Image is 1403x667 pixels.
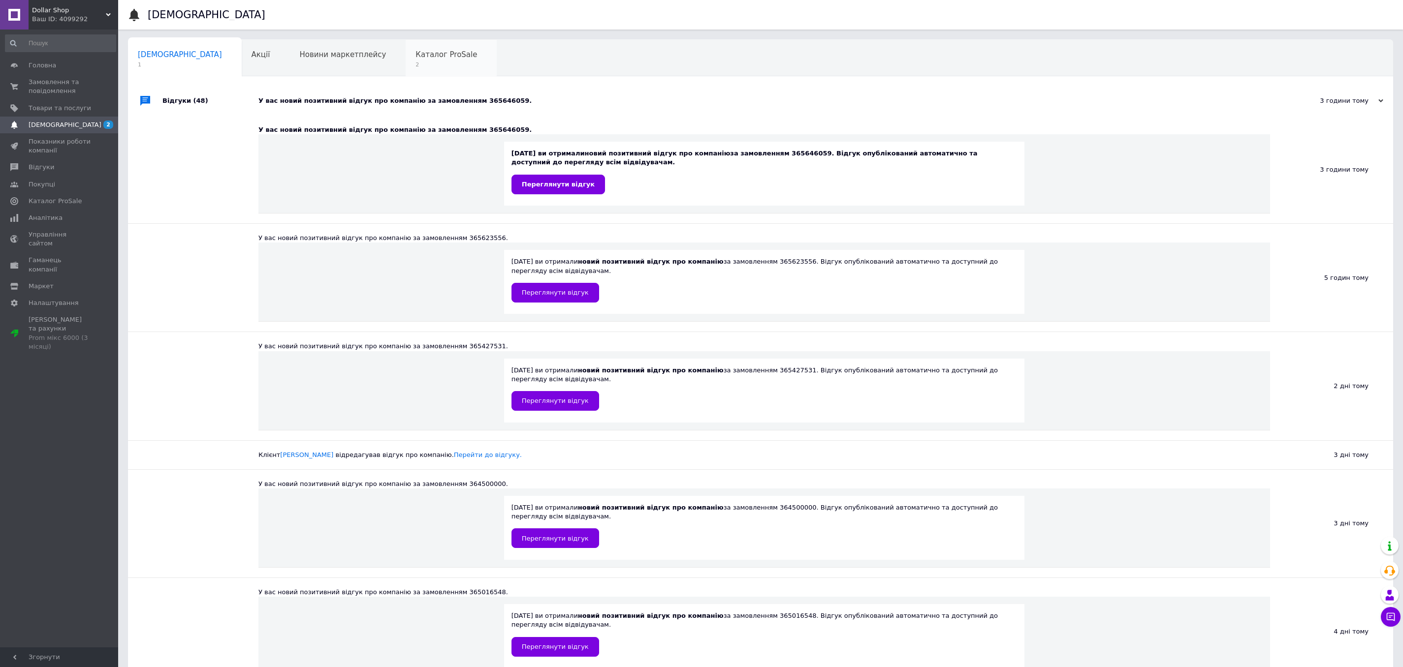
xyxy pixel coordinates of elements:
[511,283,599,303] a: Переглянути відгук
[511,366,1018,411] div: [DATE] ви отримали за замовленням 365427531. Відгук опублікований автоматично та доступний до пер...
[1270,116,1393,223] div: 3 години тому
[258,480,1270,488] div: У вас новий позитивний відгук про компанію за замовленням 364500000.
[29,282,54,291] span: Маркет
[29,137,91,155] span: Показники роботи компанії
[1270,470,1393,577] div: 3 дні тому
[454,451,522,458] a: Перейти до відгуку.
[29,197,82,206] span: Каталог ProSale
[138,61,222,68] span: 1
[148,9,265,21] h1: [DEMOGRAPHIC_DATA]
[578,504,724,511] b: новий позитивний відгук про компанію
[258,96,1285,105] div: У вас новий позитивний відгук про компанію за замовленням 365646059.
[280,451,333,458] a: [PERSON_NAME]
[258,234,1270,243] div: У вас новий позитивний відгук про компанію за замовленням 365623556.
[29,78,91,95] span: Замовлення та повідомлення
[511,611,1018,656] div: [DATE] ви отримали за замовленням 365016548. Відгук опублікований автоматично та доступний до пер...
[1285,96,1383,105] div: 3 години тому
[258,125,1270,134] div: У вас новий позитивний відгук про компанію за замовленням 365646059.
[32,15,118,24] div: Ваш ID: 4099292
[29,104,91,113] span: Товари та послуги
[258,342,1270,351] div: У вас новий позитивний відгук про компанію за замовленням 365427531.
[336,451,522,458] span: відредагував відгук про компанію.
[29,121,101,129] span: [DEMOGRAPHIC_DATA]
[578,258,724,265] b: новий позитивний відгук про компанію
[522,397,589,404] span: Переглянути відгук
[522,289,589,296] span: Переглянути відгук
[415,50,477,59] span: Каталог ProSale
[511,257,1018,302] div: [DATE] ви отримали за замовленням 365623556. Відгук опублікований автоматично та доступний до пер...
[29,180,55,189] span: Покупці
[522,535,589,542] span: Переглянути відгук
[32,6,106,15] span: Dollar Shop
[138,50,222,59] span: [DEMOGRAPHIC_DATA]
[29,61,56,70] span: Головна
[5,34,116,52] input: Пошук
[252,50,270,59] span: Акції
[511,528,599,548] a: Переглянути відгук
[578,612,724,619] b: новий позитивний відгук про компанію
[29,163,54,172] span: Відгуки
[29,256,91,273] span: Гаманець компанії
[103,121,113,129] span: 2
[511,637,599,657] a: Переглянути відгук
[522,643,589,650] span: Переглянути відгук
[29,299,79,307] span: Налаштування
[522,181,595,188] span: Переглянути відгук
[511,175,605,194] a: Переглянути відгук
[29,213,63,222] span: Аналітика
[1270,441,1393,469] div: 3 дні тому
[299,50,386,59] span: Новини маркетплейсу
[162,86,258,116] div: Відгуки
[1270,224,1393,332] div: 5 годин тому
[578,366,724,374] b: новий позитивний відгук про компанію
[258,451,522,458] span: Клієнт
[29,333,91,351] div: Prom мікс 6000 (3 місяці)
[415,61,477,68] span: 2
[193,97,208,104] span: (48)
[258,588,1270,597] div: У вас новий позитивний відгук про компанію за замовленням 365016548.
[1270,332,1393,440] div: 2 дні тому
[511,149,1018,194] div: [DATE] ви отримали за замовленням 365646059. Відгук опублікований автоматично та доступний до пер...
[29,315,91,351] span: [PERSON_NAME] та рахунки
[1381,607,1401,627] button: Чат з покупцем
[511,391,599,411] a: Переглянути відгук
[511,503,1018,548] div: [DATE] ви отримали за замовленням 364500000. Відгук опублікований автоматично та доступний до пер...
[585,150,731,157] b: новий позитивний відгук про компанію
[29,230,91,248] span: Управління сайтом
